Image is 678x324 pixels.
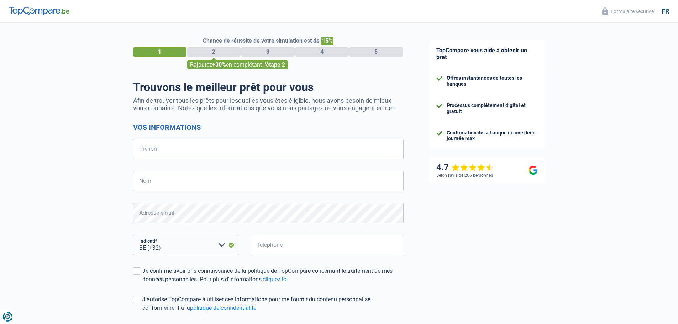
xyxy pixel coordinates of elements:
button: Formulaire sécurisé [598,5,658,17]
div: TopCompare vous aide à obtenir un prêt [429,40,545,68]
div: fr [662,7,669,15]
div: Offres instantanées de toutes les banques [447,75,538,87]
a: politique de confidentialité [190,304,256,311]
div: 3 [241,47,295,57]
img: TopCompare Logo [9,7,69,15]
div: Je confirme avoir pris connaissance de la politique de TopCompare concernant le traitement de mes... [142,267,404,284]
h1: Trouvons le meilleur prêt pour vous [133,80,404,94]
div: J'autorise TopCompare à utiliser ces informations pour me fournir du contenu personnalisé conform... [142,295,404,312]
a: cliquez ici [263,276,288,283]
div: 2 [187,47,241,57]
span: 15% [321,37,333,45]
div: 1 [133,47,186,57]
div: Confirmation de la banque en une demi-journée max [447,130,538,142]
span: étape 2 [266,61,285,68]
div: Rajoutez en complétant l' [187,60,288,69]
span: Chance de réussite de votre simulation est de [203,37,320,44]
div: Processus complètement digital et gratuit [447,102,538,115]
div: 5 [349,47,403,57]
div: Selon l’avis de 266 personnes [436,173,493,178]
p: Afin de trouver tous les prêts pour lesquelles vous êtes éligible, nous avons besoin de mieux vou... [133,97,404,112]
div: 4 [295,47,349,57]
input: 401020304 [251,235,404,255]
span: +30% [212,61,226,68]
h2: Vos informations [133,123,404,132]
div: 4.7 [436,163,494,173]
